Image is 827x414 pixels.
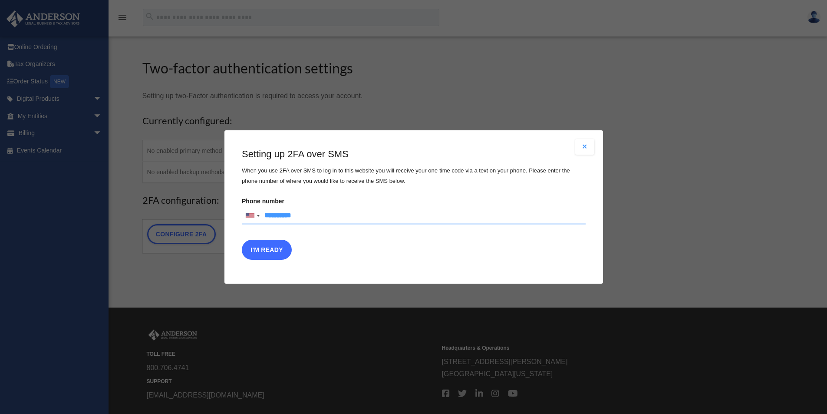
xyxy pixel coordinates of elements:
[242,240,292,260] button: I'm Ready
[242,195,586,225] label: Phone number
[242,166,586,186] p: When you use 2FA over SMS to log in to this website you will receive your one-time code via a tex...
[242,207,586,225] input: Phone numberList of countries
[242,208,262,224] div: United States: +1
[575,139,594,155] button: Close modal
[242,148,586,161] h3: Setting up 2FA over SMS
